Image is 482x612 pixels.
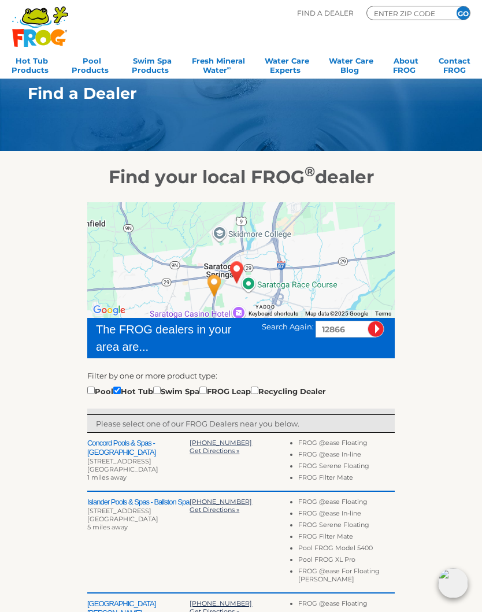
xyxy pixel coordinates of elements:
[298,567,395,587] li: FROG @ease For Floating [PERSON_NAME]
[298,473,395,485] li: FROG Filter Mate
[87,384,326,397] div: Pool Hot Tub Swim Spa FROG Leap Recycling Dealer
[90,303,128,318] a: Open this area in Google Maps (opens a new window)
[219,252,255,292] div: SARATOGA SPGS, NY 12866
[87,473,127,481] span: 1 miles away
[196,265,232,306] div: Concord Pools & Spas - Saratoga Springs - 1 miles away.
[438,568,468,598] img: openIcon
[12,53,52,76] a: Hot TubProducts
[227,65,231,71] sup: ∞
[190,447,239,455] a: Get Directions »
[28,84,425,102] h1: Find a Dealer
[298,555,395,567] li: Pool FROG XL Pro
[190,599,252,607] a: [PHONE_NUMBER]
[298,509,395,521] li: FROG @ease In-line
[298,439,395,450] li: FROG @ease Floating
[96,321,245,355] div: The FROG dealers in your area are...
[87,515,190,523] div: [GEOGRAPHIC_DATA]
[298,450,395,462] li: FROG @ease In-line
[132,53,172,76] a: Swim SpaProducts
[265,53,309,76] a: Water CareExperts
[87,523,128,531] span: 5 miles away
[298,544,395,555] li: Pool FROG Model 5400
[87,465,190,473] div: [GEOGRAPHIC_DATA]
[87,439,190,457] h2: Concord Pools & Spas - [GEOGRAPHIC_DATA]
[87,507,190,515] div: [STREET_ADDRESS]
[298,532,395,544] li: FROG Filter Mate
[96,418,386,429] p: Please select one of our FROG Dealers near you below.
[87,370,217,381] label: Filter by one or more product type:
[190,506,239,514] a: Get Directions »
[373,8,442,18] input: Zip Code Form
[87,498,190,507] h2: Islander Pools & Spas - Ballston Spa
[439,53,470,76] a: ContactFROG
[298,521,395,532] li: FROG Serene Floating
[305,310,368,317] span: Map data ©2025 Google
[10,166,472,188] h2: Find your local FROG dealer
[298,462,395,473] li: FROG Serene Floating
[192,53,245,76] a: Fresh MineralWater∞
[249,310,298,318] button: Keyboard shortcuts
[393,53,419,76] a: AboutFROG
[375,310,391,317] a: Terms
[298,599,395,611] li: FROG @ease Floating
[298,498,395,509] li: FROG @ease Floating
[190,439,252,447] a: [PHONE_NUMBER]
[329,53,373,76] a: Water CareBlog
[262,322,314,331] span: Search Again:
[90,303,128,318] img: Google
[457,6,470,20] input: GO
[190,498,252,506] a: [PHONE_NUMBER]
[305,163,315,180] sup: ®
[87,457,190,465] div: [STREET_ADDRESS]
[297,6,354,20] p: Find A Dealer
[72,53,112,76] a: PoolProducts
[368,321,384,337] input: Submit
